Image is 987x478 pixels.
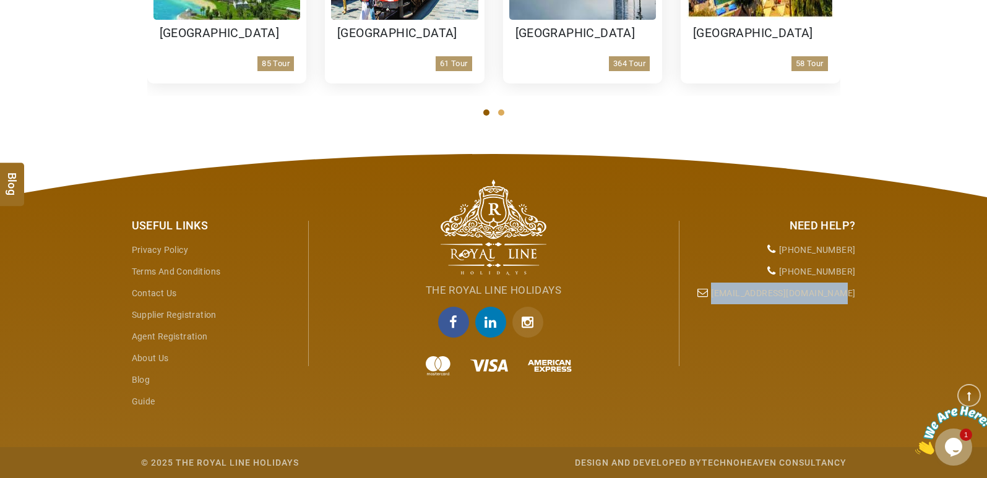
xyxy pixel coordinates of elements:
a: linkedin [475,307,512,338]
h3: [GEOGRAPHIC_DATA] [693,26,828,41]
a: [EMAIL_ADDRESS][DOMAIN_NAME] [711,288,855,298]
div: © 2025 The Royal Line Holidays [141,456,299,469]
li: [PHONE_NUMBER] [689,239,856,261]
a: Contact Us [132,288,177,298]
div: Useful Links [132,218,299,234]
a: Technoheaven Consultancy [702,458,847,467]
a: facebook [438,307,475,338]
span: The Royal Line Holidays [426,284,561,296]
div: Need Help? [689,218,856,234]
a: Privacy Policy [132,245,189,255]
p: 85 Tour [257,56,294,71]
img: The Royal Line Holidays [441,179,546,275]
h3: [GEOGRAPHIC_DATA] [515,26,650,41]
a: Terms and Conditions [132,267,221,276]
h3: [GEOGRAPHIC_DATA] [337,26,472,41]
a: Agent Registration [132,331,208,341]
p: 58 Tour [791,56,828,71]
a: Instagram [512,307,550,338]
a: About Us [132,353,169,363]
a: Supplier Registration [132,310,217,320]
li: [PHONE_NUMBER] [689,261,856,283]
p: 364 Tour [609,56,650,71]
div: Design and Developed by [382,456,847,469]
a: Blog [132,375,150,385]
a: guide [132,396,155,406]
p: 61 Tour [436,56,472,71]
img: Chat attention grabber [5,5,82,54]
span: Blog [4,173,20,183]
iframe: chat widget [910,401,987,459]
h3: [GEOGRAPHIC_DATA] [160,26,295,41]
